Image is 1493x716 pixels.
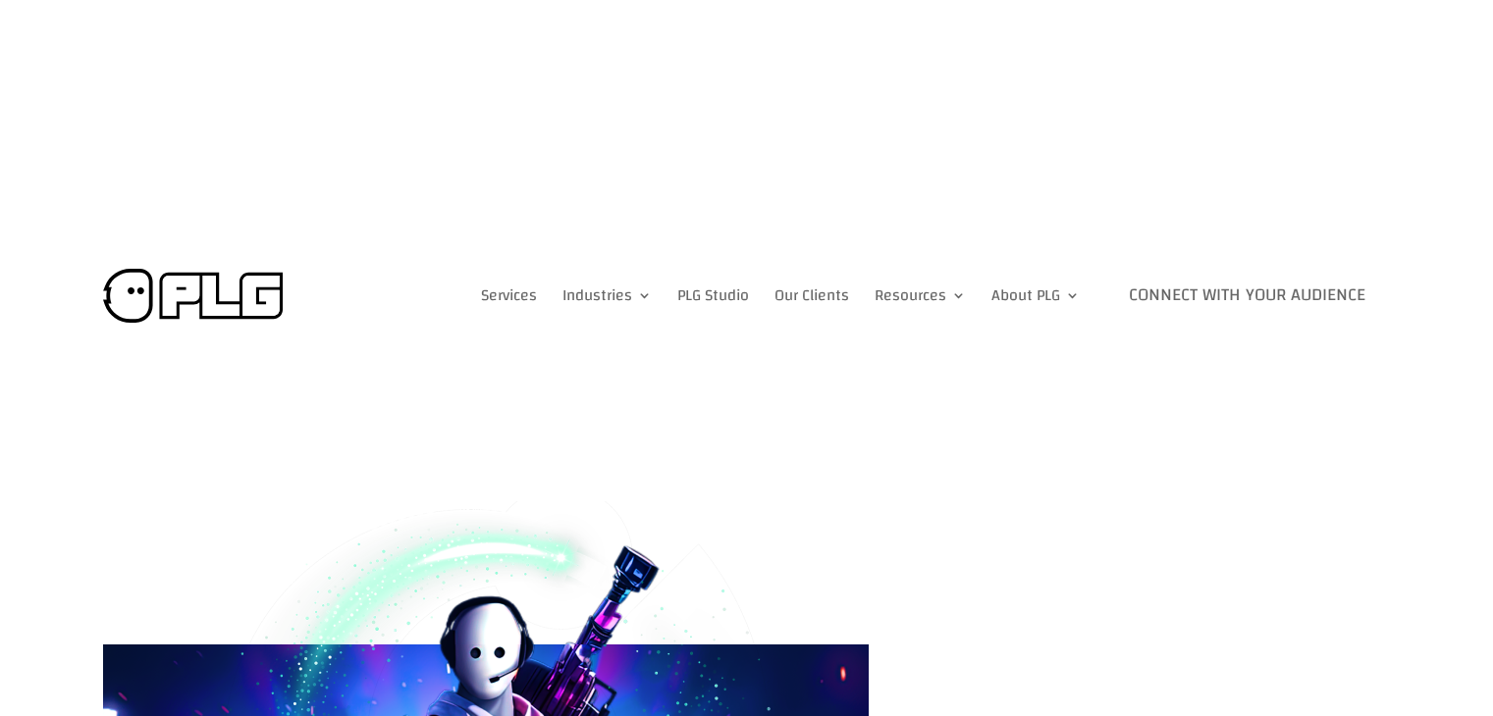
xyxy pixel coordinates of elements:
a: About PLG [991,269,1080,323]
a: Our Clients [774,269,849,323]
a: Industries [562,269,652,323]
a: Services [481,269,537,323]
a: Resources [875,269,966,323]
a: Connect with Your Audience [1105,269,1389,323]
a: PLG Studio [677,269,749,323]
